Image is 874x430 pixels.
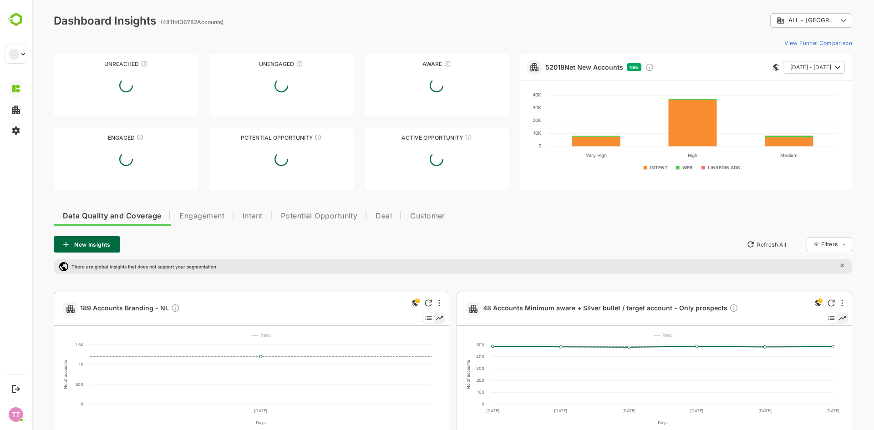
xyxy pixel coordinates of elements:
[711,237,758,252] button: Refresh All
[781,298,792,310] div: This is a global insight. Segment selection is not applicable for this view
[224,420,234,425] text: Days
[48,304,148,314] span: 189 Accounts Branding - NL
[658,408,671,413] text: [DATE]
[333,134,477,141] div: Active Opportunity
[177,134,321,141] div: Potential Opportunity
[22,236,88,253] button: New Insights
[444,366,452,371] text: 300
[751,61,813,74] button: [DATE] - [DATE]
[745,16,806,25] div: ALL - Netherlands
[43,342,51,347] text: 1.5K
[139,304,148,314] div: Description not present
[412,60,419,67] div: These accounts have just entered the buying cycle and need further nurturing
[554,152,575,158] text: Very High
[433,134,440,141] div: These accounts have open opportunities which might be at any of the Sales Stages
[445,378,452,383] text: 200
[613,63,622,72] div: Discover new ICP-fit accounts showing engagement — via intent surges, anonymous website visits, L...
[47,362,51,367] text: 1K
[444,354,452,359] text: 400
[378,298,389,310] div: This is a global insight. Segment selection is not applicable for this view
[507,143,509,148] text: 0
[501,117,509,123] text: 20K
[31,212,129,220] span: Data Quality and Coverage
[22,134,166,141] div: Engaged
[434,360,439,389] text: No of accounts
[522,408,535,413] text: [DATE]
[177,61,321,67] div: Unengaged
[31,360,36,389] text: No of accounts
[656,152,666,158] text: High
[749,35,820,50] button: View Funnel Comparison
[758,61,799,73] span: [DATE] - [DATE]
[451,304,706,314] span: 48 Accounts Minimum aware + Silver bullet / target account - Only prospects
[49,401,51,406] text: 0
[344,212,360,220] span: Deal
[621,333,641,338] text: ---- Trend
[219,333,239,338] text: ---- Trend
[788,236,820,253] div: Filters
[796,299,803,307] div: Refresh
[283,134,290,141] div: These accounts are MQAs and can be passed on to Inside Sales
[9,49,20,60] div: __
[48,304,152,314] a: 189 Accounts Branding - NLDescription not present
[741,64,747,71] div: This card does not support filter and segments
[333,61,477,67] div: Aware
[626,420,636,425] text: Days
[727,408,740,413] text: [DATE]
[407,299,408,307] div: More
[501,92,509,97] text: 40K
[451,304,710,314] a: 48 Accounts Minimum aware + Silver bullet / target account - Only prospectsDescription not present
[249,212,326,220] span: Potential Opportunity
[590,408,604,413] text: [DATE]
[211,212,231,220] span: Intent
[794,408,808,413] text: [DATE]
[129,19,192,25] ag: ( 4811 of 36782 Accounts)
[738,12,820,30] div: ALL - [GEOGRAPHIC_DATA]
[378,212,413,220] span: Customer
[513,63,591,71] a: 52018Net New Accounts
[10,383,22,395] button: Logout
[445,342,452,347] text: 500
[222,408,235,413] text: [DATE]
[109,60,116,67] div: These accounts have not been engaged with for a defined time period
[757,17,806,24] span: ALL - [GEOGRAPHIC_DATA]
[450,401,452,406] text: 0
[264,60,271,67] div: These accounts have not shown enough engagement and need nurturing
[5,11,28,28] img: BambooboxLogoMark.f1c84d78b4c51b1a7b5f700c9845e183.svg
[697,304,706,314] div: Description not present
[454,408,467,413] text: [DATE]
[44,382,51,387] text: 500
[22,61,166,67] div: Unreached
[445,390,452,395] text: 100
[789,241,806,248] div: Filters
[809,299,811,307] div: More
[22,14,124,27] div: Dashboard Insights
[502,130,509,136] text: 10K
[501,105,509,110] text: 30K
[9,407,23,422] div: TT
[105,134,112,141] div: These accounts are warm, further nurturing would qualify them to MQAs
[147,212,193,220] span: Engagement
[393,299,400,307] div: Refresh
[40,264,184,269] p: There are global insights that does not support your segmentation
[598,65,607,70] span: New
[748,152,766,158] text: Medium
